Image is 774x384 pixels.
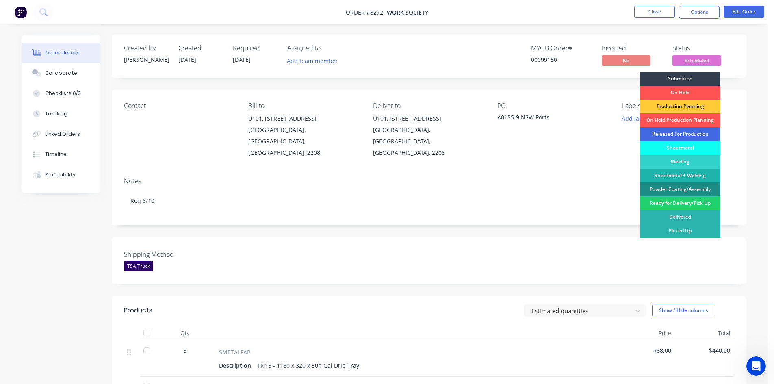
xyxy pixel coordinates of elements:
div: Status [672,44,733,52]
div: Assigned to [287,44,369,52]
div: [PERSON_NAME] [124,55,169,64]
div: Powder Coating/Assembly [640,182,720,196]
div: Price [616,325,674,341]
button: Checklists 0/0 [22,83,100,104]
div: PO [497,102,609,110]
div: Notes [124,177,733,185]
div: Products [124,306,152,315]
div: MYOB Order # [531,44,592,52]
div: U101, [STREET_ADDRESS] [248,113,360,124]
button: Options [679,6,720,19]
div: Invoiced [602,44,663,52]
span: No [602,55,650,65]
div: Linked Orders [45,130,80,138]
span: $88.00 [619,346,671,355]
button: Add team member [287,55,343,66]
button: Add labels [617,113,655,124]
button: Show / Hide columns [652,304,715,317]
button: Add team member [283,55,343,66]
span: 5 [183,346,186,355]
div: Ready for Delivery/Pick Up [640,196,720,210]
div: Production Planning [640,100,720,113]
label: Shipping Method [124,249,225,259]
div: Delivered [640,210,720,224]
div: TSA Truck [124,261,153,271]
div: Sheetmetal + Welding [640,169,720,182]
span: $440.00 [678,346,730,355]
div: On Hold Production Planning [640,113,720,127]
div: [GEOGRAPHIC_DATA], [GEOGRAPHIC_DATA], [GEOGRAPHIC_DATA], 2208 [373,124,484,158]
div: Contact [124,102,235,110]
button: Linked Orders [22,124,100,144]
div: Required [233,44,278,52]
div: Tracking [45,110,67,117]
img: Factory [15,6,27,18]
div: Welding [640,155,720,169]
a: Work Society [387,9,428,16]
iframe: Intercom live chat [746,356,766,376]
div: On Hold [640,86,720,100]
div: Submitted [640,72,720,86]
button: Edit Order [724,6,764,18]
div: Created by [124,44,169,52]
div: 00099150 [531,55,592,64]
div: A0155-9 NSW Ports [497,113,599,124]
span: Order #8272 - [346,9,387,16]
div: [GEOGRAPHIC_DATA], [GEOGRAPHIC_DATA], [GEOGRAPHIC_DATA], 2208 [248,124,360,158]
span: SMETALFAB [219,348,251,356]
div: Total [674,325,733,341]
div: Timeline [45,151,67,158]
span: [DATE] [233,56,251,63]
div: Deliver to [373,102,484,110]
div: U101, [STREET_ADDRESS][GEOGRAPHIC_DATA], [GEOGRAPHIC_DATA], [GEOGRAPHIC_DATA], 2208 [248,113,360,158]
div: Collaborate [45,69,77,77]
div: Created [178,44,223,52]
div: Sheetmetal [640,141,720,155]
span: [DATE] [178,56,196,63]
div: Order details [45,49,80,56]
div: Qty [160,325,209,341]
button: Profitability [22,165,100,185]
div: Req 8/10 [124,188,733,213]
div: Labels [622,102,733,110]
div: Released For Production [640,127,720,141]
button: Timeline [22,144,100,165]
div: Description [219,360,254,371]
div: Profitability [45,171,76,178]
button: Collaborate [22,63,100,83]
div: U101, [STREET_ADDRESS][GEOGRAPHIC_DATA], [GEOGRAPHIC_DATA], [GEOGRAPHIC_DATA], 2208 [373,113,484,158]
button: Close [634,6,675,18]
button: Scheduled [672,55,721,67]
button: Order details [22,43,100,63]
div: Checklists 0/0 [45,90,81,97]
div: U101, [STREET_ADDRESS] [373,113,484,124]
div: Bill to [248,102,360,110]
span: Scheduled [672,55,721,65]
button: Tracking [22,104,100,124]
div: FN15 - 1160 x 320 x 50h Gal Drip Tray [254,360,362,371]
div: Picked Up [640,224,720,238]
